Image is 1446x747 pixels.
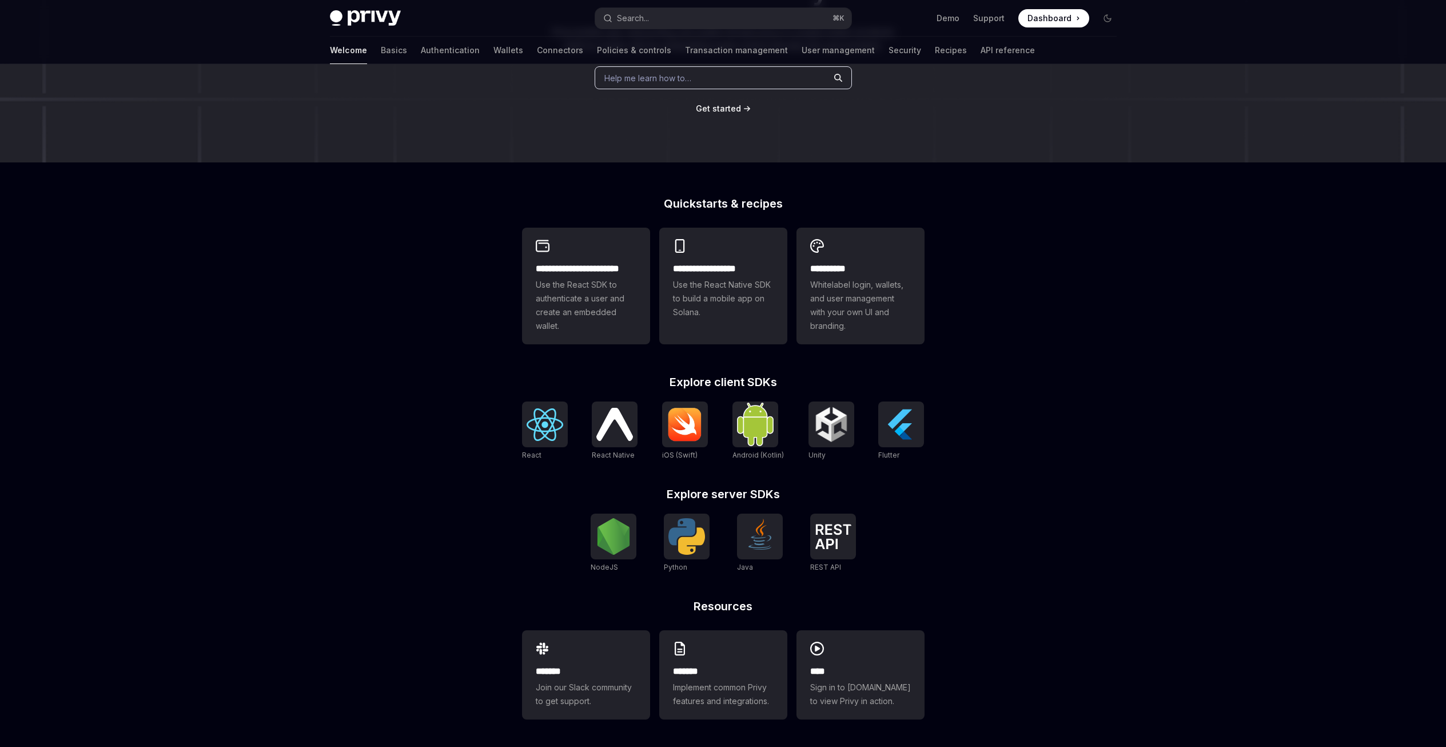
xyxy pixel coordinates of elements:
[810,514,856,573] a: REST APIREST API
[813,406,850,443] img: Unity
[592,451,635,459] span: React Native
[330,37,367,64] a: Welcome
[591,514,636,573] a: NodeJSNodeJS
[522,601,925,612] h2: Resources
[604,72,691,84] span: Help me learn how to…
[664,563,687,571] span: Python
[810,681,911,708] span: Sign in to [DOMAIN_NAME] to view Privy in action.
[421,37,480,64] a: Authentication
[737,514,783,573] a: JavaJava
[664,514,710,573] a: PythonPython
[662,451,698,459] span: iOS (Swift)
[537,37,583,64] a: Connectors
[802,37,875,64] a: User management
[796,630,925,720] a: ****Sign in to [DOMAIN_NAME] to view Privy in action.
[595,8,851,29] button: Open search
[878,402,924,461] a: FlutterFlutter
[810,278,911,333] span: Whitelabel login, wallets, and user management with your own UI and branding.
[696,103,741,114] a: Get started
[522,630,650,720] a: **** **Join our Slack community to get support.
[522,376,925,388] h2: Explore client SDKs
[673,278,774,319] span: Use the React Native SDK to build a mobile app on Solana.
[381,37,407,64] a: Basics
[1018,9,1089,27] a: Dashboard
[935,37,967,64] a: Recipes
[737,403,774,446] img: Android (Kotlin)
[732,402,784,461] a: Android (Kotlin)Android (Kotlin)
[832,14,845,23] span: ⌘ K
[808,451,826,459] span: Unity
[796,228,925,344] a: **** *****Whitelabel login, wallets, and user management with your own UI and branding.
[592,402,638,461] a: React NativeReact Native
[685,37,788,64] a: Transaction management
[878,451,899,459] span: Flutter
[536,681,636,708] span: Join our Slack community to get support.
[1098,9,1117,27] button: Toggle dark mode
[522,451,541,459] span: React
[662,402,708,461] a: iOS (Swift)iOS (Swift)
[597,37,671,64] a: Policies & controls
[493,37,523,64] a: Wallets
[808,402,854,461] a: UnityUnity
[815,524,851,549] img: REST API
[668,518,705,555] img: Python
[617,11,649,25] div: Search...
[591,563,618,571] span: NodeJS
[1027,13,1071,24] span: Dashboard
[732,451,784,459] span: Android (Kotlin)
[742,518,778,555] img: Java
[937,13,959,24] a: Demo
[659,228,787,344] a: **** **** **** ***Use the React Native SDK to build a mobile app on Solana.
[595,518,632,555] img: NodeJS
[596,408,633,440] img: React Native
[522,198,925,209] h2: Quickstarts & recipes
[659,630,787,720] a: **** **Implement common Privy features and integrations.
[667,407,703,442] img: iOS (Swift)
[973,13,1005,24] a: Support
[810,563,841,571] span: REST API
[522,402,568,461] a: ReactReact
[737,563,753,571] span: Java
[536,278,636,333] span: Use the React SDK to authenticate a user and create an embedded wallet.
[522,488,925,500] h2: Explore server SDKs
[527,408,563,441] img: React
[883,406,919,443] img: Flutter
[330,10,401,26] img: dark logo
[673,681,774,708] span: Implement common Privy features and integrations.
[889,37,921,64] a: Security
[696,104,741,113] span: Get started
[981,37,1035,64] a: API reference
